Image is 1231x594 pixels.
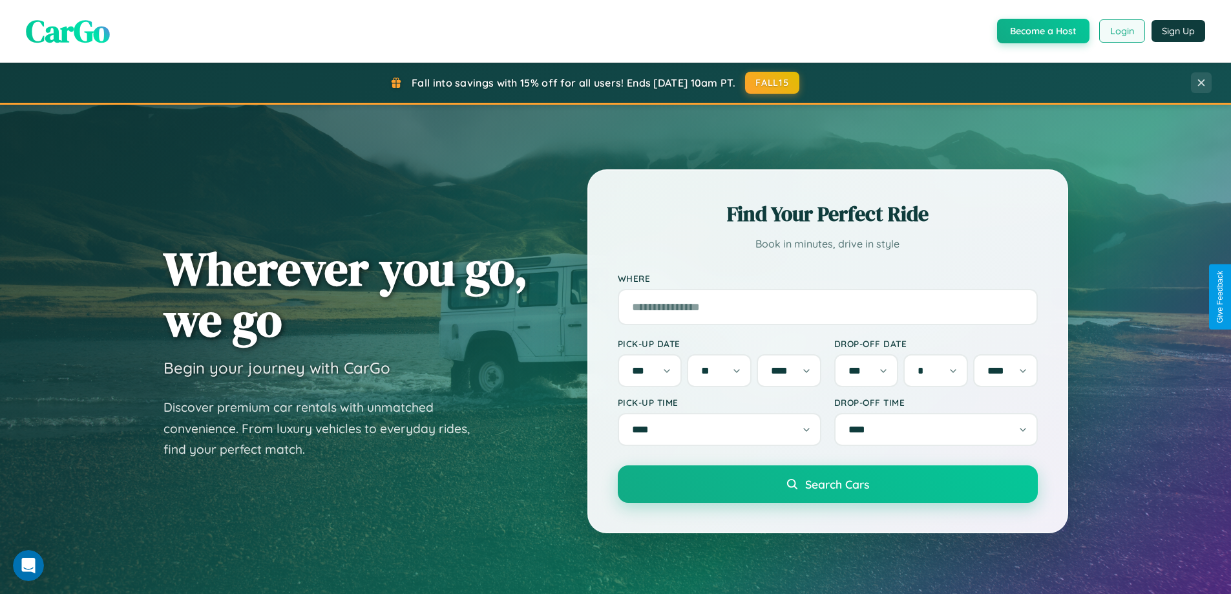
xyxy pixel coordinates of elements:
button: Login [1099,19,1145,43]
label: Drop-off Time [834,397,1038,408]
h2: Find Your Perfect Ride [618,200,1038,228]
iframe: Intercom live chat [13,550,44,581]
label: Pick-up Date [618,338,821,349]
button: Sign Up [1152,20,1205,42]
button: Search Cars [618,465,1038,503]
div: Give Feedback [1215,271,1225,323]
p: Book in minutes, drive in style [618,235,1038,253]
h3: Begin your journey with CarGo [163,358,390,377]
button: FALL15 [745,72,799,94]
label: Drop-off Date [834,338,1038,349]
h1: Wherever you go, we go [163,243,528,345]
label: Pick-up Time [618,397,821,408]
p: Discover premium car rentals with unmatched convenience. From luxury vehicles to everyday rides, ... [163,397,487,460]
label: Where [618,273,1038,284]
button: Become a Host [997,19,1089,43]
span: Search Cars [805,477,869,491]
span: CarGo [26,10,110,52]
span: Fall into savings with 15% off for all users! Ends [DATE] 10am PT. [412,76,735,89]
